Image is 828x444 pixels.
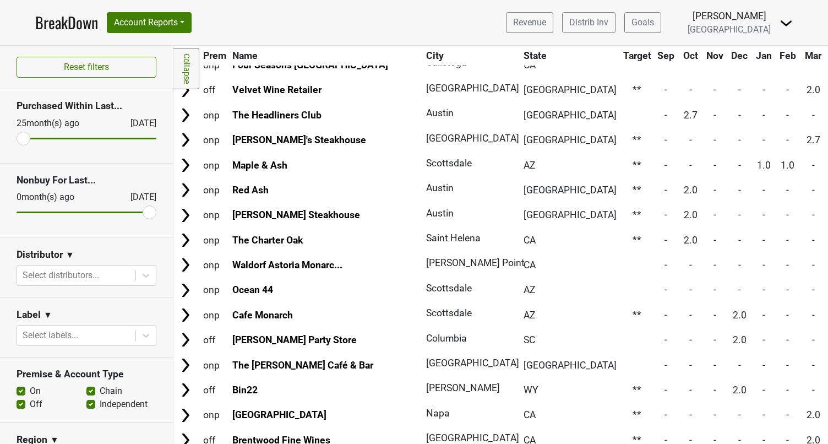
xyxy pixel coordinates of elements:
[733,310,747,321] span: 2.0
[664,160,667,171] span: -
[200,153,229,177] td: onp
[689,134,692,145] span: -
[762,84,765,95] span: -
[684,185,698,196] span: 2.0
[175,46,199,66] th: &nbsp;: activate to sort column ascending
[689,409,692,420] span: -
[738,235,741,246] span: -
[426,107,454,118] span: Austin
[232,160,287,171] a: Maple & Ash
[177,157,194,174] img: Arrow right
[173,48,199,89] a: Collapse
[807,134,820,145] span: 2.7
[232,134,366,145] a: [PERSON_NAME]'s Steakhouse
[738,84,741,95] span: -
[426,358,519,369] span: [GEOGRAPHIC_DATA]
[812,385,815,396] span: -
[200,128,229,152] td: onp
[762,134,765,145] span: -
[17,117,104,130] div: 25 month(s) ago
[812,310,815,321] span: -
[713,185,716,196] span: -
[426,133,519,144] span: [GEOGRAPHIC_DATA]
[713,409,716,420] span: -
[689,310,692,321] span: -
[524,409,536,420] span: CA
[426,307,472,318] span: Scottsdale
[426,208,454,219] span: Austin
[738,185,741,196] span: -
[713,310,716,321] span: -
[713,360,716,371] span: -
[524,334,535,345] span: SC
[177,307,194,323] img: Arrow right
[524,385,538,396] span: WY
[664,84,667,95] span: -
[812,185,815,196] span: -
[704,46,727,66] th: Nov: activate to sort column ascending
[524,310,536,321] span: AZ
[17,100,156,112] h3: Purchased Within Last...
[17,249,63,261] h3: Distributor
[786,209,789,220] span: -
[203,50,226,61] span: Prem
[524,185,617,196] span: [GEOGRAPHIC_DATA]
[100,398,148,411] label: Independent
[177,232,194,248] img: Arrow right
[812,110,815,121] span: -
[713,259,716,270] span: -
[689,334,692,345] span: -
[786,409,789,420] span: -
[200,46,229,66] th: Prem: activate to sort column ascending
[232,360,373,371] a: The [PERSON_NAME] Café & Bar
[177,82,194,99] img: Arrow right
[177,357,194,373] img: Arrow right
[713,110,716,121] span: -
[757,160,771,171] span: 1.0
[738,209,741,220] span: -
[786,84,789,95] span: -
[786,185,789,196] span: -
[200,328,229,352] td: off
[733,334,747,345] span: 2.0
[426,182,454,193] span: Austin
[713,209,716,220] span: -
[786,110,789,121] span: -
[738,160,741,171] span: -
[17,175,156,186] h3: Nonbuy For Last...
[664,185,667,196] span: -
[762,334,765,345] span: -
[17,369,156,380] h3: Premise & Account Type
[200,228,229,252] td: onp
[524,235,536,246] span: CA
[177,257,194,273] img: Arrow right
[786,310,789,321] span: -
[200,403,229,427] td: onp
[786,235,789,246] span: -
[762,310,765,321] span: -
[812,209,815,220] span: -
[524,134,617,145] span: [GEOGRAPHIC_DATA]
[524,84,617,95] span: [GEOGRAPHIC_DATA]
[562,12,615,33] a: Distrib Inv
[524,160,536,171] span: AZ
[200,253,229,277] td: onp
[713,134,716,145] span: -
[733,385,747,396] span: 2.0
[664,360,667,371] span: -
[232,310,293,321] a: Cafe Monarch
[762,259,765,270] span: -
[786,360,789,371] span: -
[426,232,481,243] span: Saint Helena
[786,134,789,145] span: -
[664,334,667,345] span: -
[426,382,500,393] span: [PERSON_NAME]
[664,235,667,246] span: -
[762,284,765,295] span: -
[812,160,815,171] span: -
[66,248,74,262] span: ▼
[232,284,273,295] a: Ocean 44
[524,209,617,220] span: [GEOGRAPHIC_DATA]
[232,259,342,270] a: Waldorf Astoria Monarc...
[689,284,692,295] span: -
